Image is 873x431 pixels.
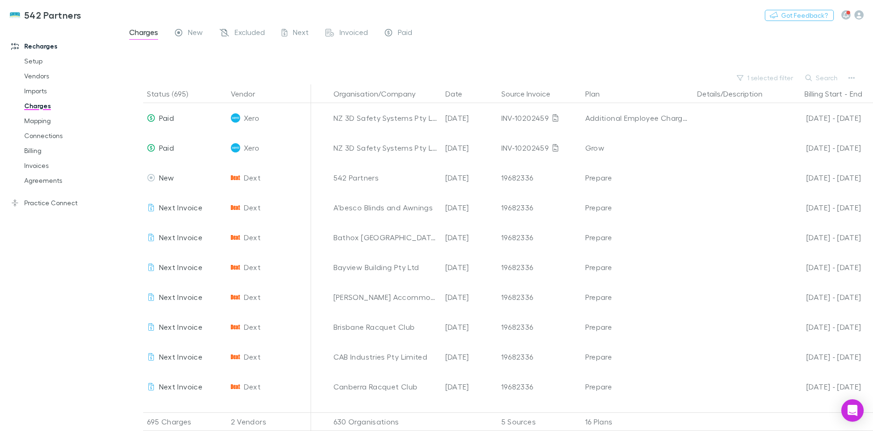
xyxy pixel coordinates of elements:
img: Dext's Logo [231,352,240,361]
div: Prepare [585,282,690,312]
div: Bayview Building Pty Ltd [333,252,438,282]
div: [DATE] - [DATE] [781,193,861,222]
div: 19682336 [501,252,578,282]
div: [DATE] [442,342,498,372]
div: [DATE] [442,222,498,252]
div: 19682336 [501,282,578,312]
div: NZ 3D Safety Systems Pty Limited [333,133,438,163]
div: Prepare [585,342,690,372]
div: [DATE] [442,133,498,163]
div: Brisbane Racquet Club [333,312,438,342]
div: Prepare [585,372,690,402]
div: INV-10202459 [501,133,578,163]
span: Next Invoice [159,382,202,391]
div: [PERSON_NAME] Accommodation Company Pty Ltd [333,282,438,312]
button: Organisation/Company [333,84,427,103]
span: Dext [244,342,261,372]
span: Xero [244,103,259,133]
a: Vendors [15,69,126,83]
a: Billing [15,143,126,158]
div: 630 Organisations [330,412,442,431]
div: [DATE] [442,252,498,282]
div: CAB Industries Pty Limited [333,342,438,372]
button: Source Invoice [501,84,561,103]
a: Mapping [15,113,126,128]
span: Dext [244,222,261,252]
div: 542 Partners [333,163,438,193]
div: [DATE] [442,163,498,193]
span: Dext [244,312,261,342]
img: Dext's Logo [231,292,240,302]
div: 2 Vendors [227,412,311,431]
img: 542 Partners's Logo [9,9,21,21]
div: 16 Plans [582,412,693,431]
button: Vendor [231,84,266,103]
button: End [850,84,862,103]
a: Setup [15,54,126,69]
div: INV-10202459 [501,103,578,133]
div: 19682336 [501,372,578,402]
span: Invoiced [339,28,368,40]
img: Dext's Logo [231,233,240,242]
a: Invoices [15,158,126,173]
img: Xero's Logo [231,113,240,123]
div: NZ 3D Safety Systems Pty Limited [333,103,438,133]
div: Additional Employee Charges [585,103,690,133]
span: New [188,28,203,40]
span: Charges [129,28,158,40]
div: [DATE] - [DATE] [781,103,861,133]
div: - [781,84,872,103]
span: Xero [244,133,259,163]
span: Paid [159,143,174,152]
div: [DATE] - [DATE] [781,133,861,163]
span: Dext [244,372,261,402]
div: Bathox [GEOGRAPHIC_DATA] [333,222,438,252]
button: Search [801,72,843,83]
span: Next Invoice [159,263,202,271]
div: 19682336 [501,193,578,222]
div: [DATE] - [DATE] [781,342,861,372]
a: Agreements [15,173,126,188]
div: 5 Sources [498,412,582,431]
h3: 542 Partners [24,9,82,21]
img: Dext's Logo [231,263,240,272]
span: Next [293,28,309,40]
a: Imports [15,83,126,98]
span: Next Invoice [159,203,202,212]
span: Excluded [235,28,265,40]
img: Dext's Logo [231,173,240,182]
img: Dext's Logo [231,322,240,332]
a: Connections [15,128,126,143]
div: 19682336 [501,163,578,193]
span: Next Invoice [159,352,202,361]
a: Practice Connect [2,195,126,210]
span: Dext [244,163,261,193]
div: Prepare [585,163,690,193]
div: [DATE] - [DATE] [781,282,861,312]
span: Dext [244,193,261,222]
button: Date [445,84,473,103]
div: 19682336 [501,222,578,252]
a: Recharges [2,39,126,54]
div: [DATE] - [DATE] [781,252,861,282]
div: Prepare [585,252,690,282]
div: [DATE] - [DATE] [781,163,861,193]
div: Prepare [585,222,690,252]
div: [DATE] [442,312,498,342]
span: Paid [398,28,412,40]
div: [DATE] - [DATE] [781,222,861,252]
div: 19682336 [501,342,578,372]
a: Charges [15,98,126,113]
img: Dext's Logo [231,382,240,391]
img: Xero's Logo [231,143,240,153]
div: Canberra Racquet Club [333,372,438,402]
img: Dext's Logo [231,203,240,212]
div: [DATE] [442,193,498,222]
span: Next Invoice [159,233,202,242]
span: Dext [244,252,261,282]
button: Details/Description [697,84,774,103]
div: Prepare [585,193,690,222]
button: Got Feedback? [765,10,834,21]
div: Open Intercom Messenger [841,399,864,422]
button: Status (695) [147,84,199,103]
